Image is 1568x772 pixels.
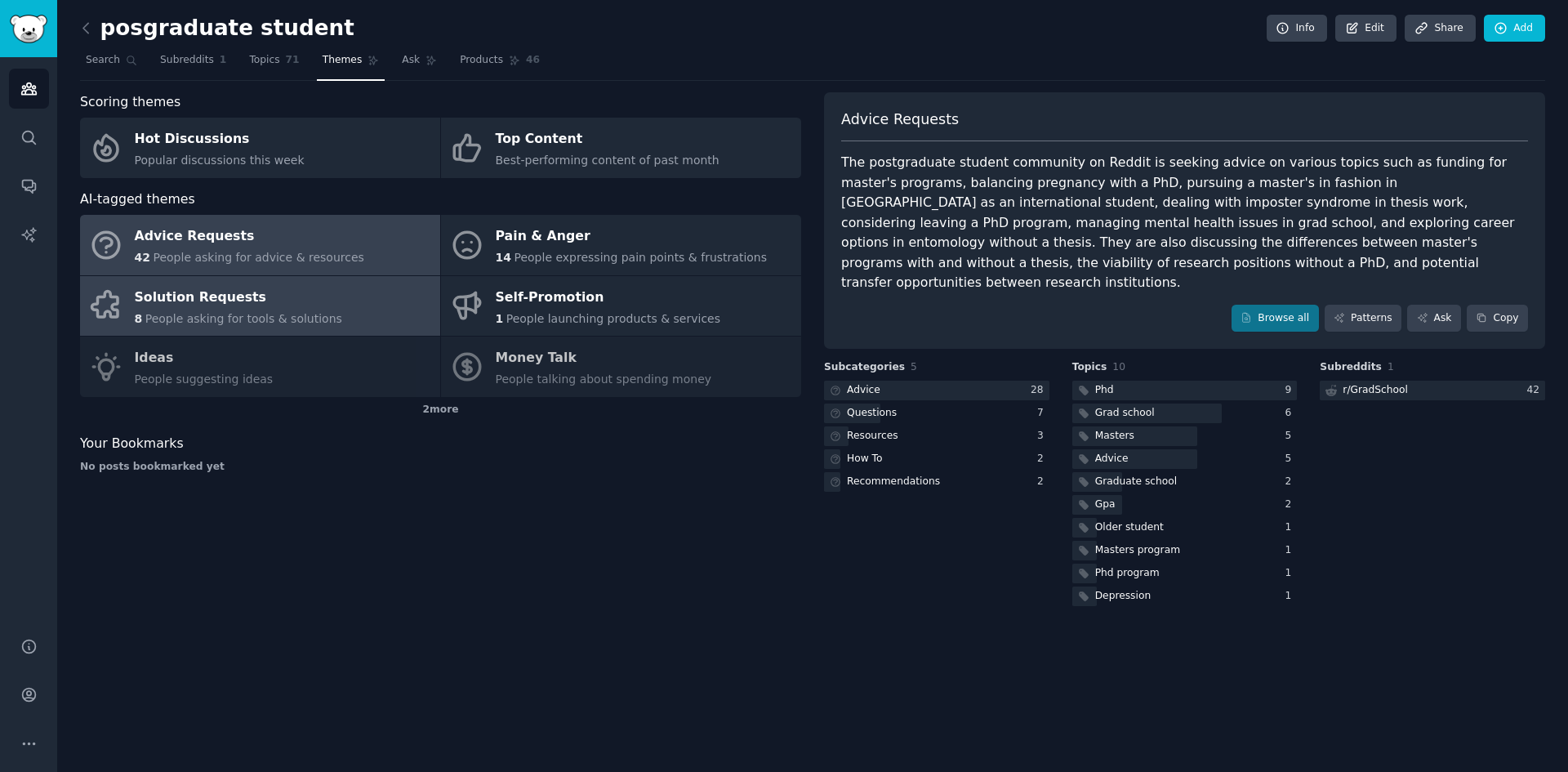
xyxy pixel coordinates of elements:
span: Search [86,53,120,68]
div: How To [847,452,883,466]
span: Ask [402,53,420,68]
a: How To2 [824,449,1049,470]
div: Gpa [1095,498,1116,512]
a: Pain & Anger14People expressing pain points & frustrations [441,215,801,275]
span: 5 [911,361,917,373]
span: Products [460,53,503,68]
span: 1 [496,312,504,325]
div: Solution Requests [135,284,342,310]
a: Advice5 [1072,449,1298,470]
span: People expressing pain points & frustrations [514,251,767,264]
div: Graduate school [1095,475,1178,489]
h2: posgraduate student [80,16,354,42]
span: Popular discussions this week [135,154,305,167]
a: Browse all [1232,305,1319,332]
div: 7 [1037,406,1049,421]
div: Masters program [1095,543,1180,558]
a: Questions7 [824,404,1049,424]
span: 71 [286,53,300,68]
div: Older student [1095,520,1164,535]
div: 5 [1285,429,1298,444]
div: Resources [847,429,898,444]
div: Top Content [496,127,719,153]
a: Phd program1 [1072,564,1298,584]
span: 42 [135,251,150,264]
span: People asking for advice & resources [153,251,363,264]
div: 28 [1031,383,1049,398]
span: Topics [249,53,279,68]
span: Themes [323,53,363,68]
span: 8 [135,312,143,325]
span: Topics [1072,360,1107,375]
div: 2 [1037,452,1049,466]
div: 6 [1285,406,1298,421]
img: GummySearch logo [10,15,47,43]
a: Phd9 [1072,381,1298,401]
div: 1 [1285,543,1298,558]
div: Advice [847,383,880,398]
a: Products46 [454,47,546,81]
span: Best-performing content of past month [496,154,719,167]
div: Self-Promotion [496,284,721,310]
a: Share [1405,15,1475,42]
a: Solution Requests8People asking for tools & solutions [80,276,440,337]
span: Subreddits [160,53,214,68]
div: Questions [847,406,897,421]
span: 10 [1112,361,1125,373]
div: 2 [1285,475,1298,489]
a: Hot DiscussionsPopular discussions this week [80,118,440,178]
div: Grad school [1095,406,1155,421]
span: Your Bookmarks [80,434,184,454]
a: Patterns [1325,305,1401,332]
div: 3 [1037,429,1049,444]
a: Ask [396,47,443,81]
a: Topics71 [243,47,305,81]
div: 1 [1285,520,1298,535]
div: 2 [1037,475,1049,489]
div: 9 [1285,383,1298,398]
div: 2 [1285,498,1298,512]
a: Info [1267,15,1327,42]
div: Recommendations [847,475,940,489]
span: AI-tagged themes [80,190,195,210]
a: Depression1 [1072,587,1298,607]
a: r/GradSchool42 [1320,381,1545,401]
div: The postgraduate student community on Reddit is seeking advice on various topics such as funding ... [841,153,1528,293]
div: Advice [1095,452,1129,466]
button: Copy [1467,305,1528,332]
a: Subreddits1 [154,47,232,81]
div: Hot Discussions [135,127,305,153]
a: Masters program1 [1072,541,1298,561]
div: 2 more [80,397,801,423]
span: Subreddits [1320,360,1382,375]
a: Themes [317,47,385,81]
a: Grad school6 [1072,404,1298,424]
div: 42 [1526,383,1545,398]
span: People asking for tools & solutions [145,312,342,325]
a: Recommendations2 [824,472,1049,493]
div: 1 [1285,589,1298,604]
div: No posts bookmarked yet [80,460,801,475]
span: 1 [1388,361,1394,373]
span: Subcategories [824,360,905,375]
a: Edit [1335,15,1396,42]
span: 1 [220,53,227,68]
a: Masters5 [1072,426,1298,447]
span: People launching products & services [506,312,720,325]
a: Add [1484,15,1545,42]
div: Advice Requests [135,224,364,250]
a: Resources3 [824,426,1049,447]
span: 46 [526,53,540,68]
a: Graduate school2 [1072,472,1298,493]
a: Advice28 [824,381,1049,401]
a: Gpa2 [1072,495,1298,515]
div: Phd [1095,383,1114,398]
span: 14 [496,251,511,264]
div: Pain & Anger [496,224,768,250]
div: r/ GradSchool [1343,383,1408,398]
a: Ask [1407,305,1461,332]
a: Top ContentBest-performing content of past month [441,118,801,178]
div: Masters [1095,429,1134,444]
a: Advice Requests42People asking for advice & resources [80,215,440,275]
a: Search [80,47,143,81]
